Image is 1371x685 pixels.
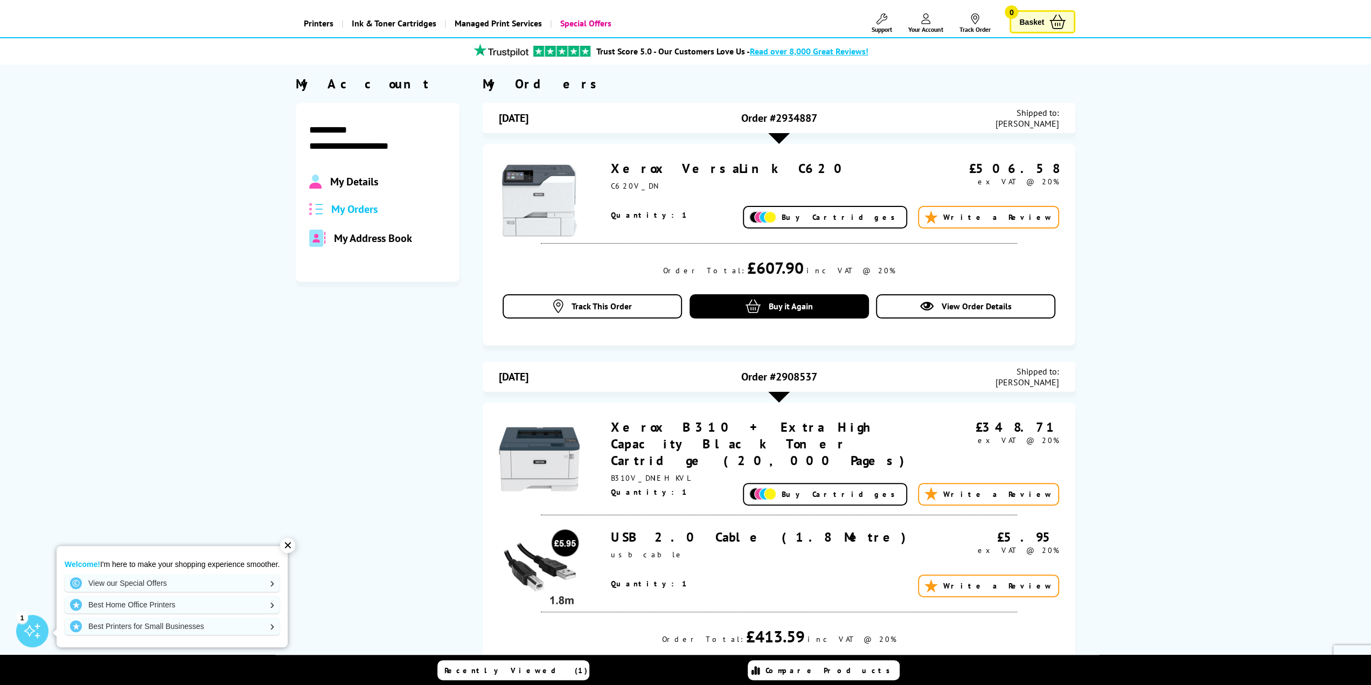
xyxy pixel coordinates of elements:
img: all-order.svg [309,203,323,216]
a: Write a Review [918,483,1059,506]
a: Basket 0 [1010,10,1075,33]
span: Read over 8,000 Great Reviews! [749,46,868,57]
span: Track This Order [572,301,632,312]
a: Support [872,13,892,33]
span: Quantity: 1 [611,487,688,497]
a: Track Order [959,13,991,33]
img: Xerox B310 + Extra High Capacity Black Toner Cartridge (20,000 Pages) [499,419,580,500]
a: Write a Review [918,206,1059,229]
div: ex VAT @ 20% [925,177,1060,186]
span: 0 [1005,5,1018,19]
span: Shipped to: [996,366,1059,377]
img: Profile.svg [309,175,322,189]
a: Best Home Office Printers [65,596,280,613]
img: address-book-duotone-solid.svg [309,230,325,247]
div: £607.90 [747,257,804,278]
div: C620V_DN [611,181,924,191]
span: My Details [330,175,378,189]
div: Order Total: [662,634,743,644]
div: Order Total: [663,266,744,275]
span: Buy Cartridges [782,212,901,222]
div: £506.58 [925,160,1060,177]
span: Write a Review [943,581,1053,591]
div: £348.71 [925,419,1060,435]
a: Best Printers for Small Businesses [65,618,280,635]
a: Recently Viewed (1) [437,660,589,680]
a: Buy it Again [690,294,869,319]
span: Quantity: 1 [611,579,688,589]
div: inc VAT @ 20% [806,266,895,275]
span: Order #2934887 [741,111,817,125]
img: Xerox VersaLink C620 [499,160,580,241]
span: View Order Details [942,301,1012,312]
span: Buy Cartridges [782,489,901,499]
strong: Welcome! [65,560,100,569]
img: Add Cartridges [749,488,776,500]
a: Managed Print Services [444,10,550,37]
div: usbcable [611,550,924,559]
span: Quantity: 1 [611,210,688,220]
img: trustpilot rating [533,46,590,57]
a: Compare Products [748,660,900,680]
span: [PERSON_NAME] [996,118,1059,129]
span: Support [872,25,892,33]
span: My Address Book [334,231,412,245]
div: ex VAT @ 20% [925,545,1060,555]
span: Buy it Again [769,301,813,312]
div: 1 [16,611,28,623]
p: I'm here to make your shopping experience smoother. [65,559,280,569]
span: Shipped to: [996,107,1059,118]
div: ✕ [280,538,295,553]
a: USB 2.0 Cable (1.8 Metre) [611,529,913,545]
a: Trust Score 5.0 - Our Customers Love Us -Read over 8,000 Great Reviews! [596,46,868,57]
a: Your Account [908,13,943,33]
a: Xerox VersaLink C620 [611,160,850,177]
img: trustpilot rating [469,44,533,57]
a: Track This Order [503,294,682,319]
div: ex VAT @ 20% [925,435,1060,445]
span: My Orders [331,202,378,216]
span: Compare Products [765,666,896,675]
div: £413.59 [746,626,805,647]
div: My Account [296,75,460,92]
a: View Order Details [876,294,1055,319]
a: Printers [296,10,342,37]
div: My Orders [483,75,1075,92]
a: Buy Cartridges [743,206,907,229]
span: Basket [1019,15,1044,29]
span: Write a Review [943,489,1053,499]
span: Order #2908537 [741,370,817,384]
a: Write a Review [918,575,1059,597]
a: Buy Cartridges [743,483,907,506]
span: Recently Viewed (1) [444,666,588,675]
a: Xerox B310 + Extra High Capacity Black Toner Cartridge (20,000 Pages) [611,419,911,469]
span: [DATE] [499,111,528,125]
span: Ink & Toner Cartridges [352,10,436,37]
div: £5.95 [925,529,1060,545]
span: Write a Review [943,212,1053,222]
span: [DATE] [499,370,528,384]
a: Special Offers [550,10,620,37]
img: USB 2.0 Cable (1.8 Metre) [499,529,580,610]
span: Your Account [908,25,943,33]
a: View our Special Offers [65,575,280,592]
span: [PERSON_NAME] [996,377,1059,388]
div: inc VAT @ 20% [808,634,896,644]
a: Ink & Toner Cartridges [342,10,444,37]
div: B310V_DNIEHKVL [611,473,924,483]
img: Add Cartridges [749,211,776,224]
